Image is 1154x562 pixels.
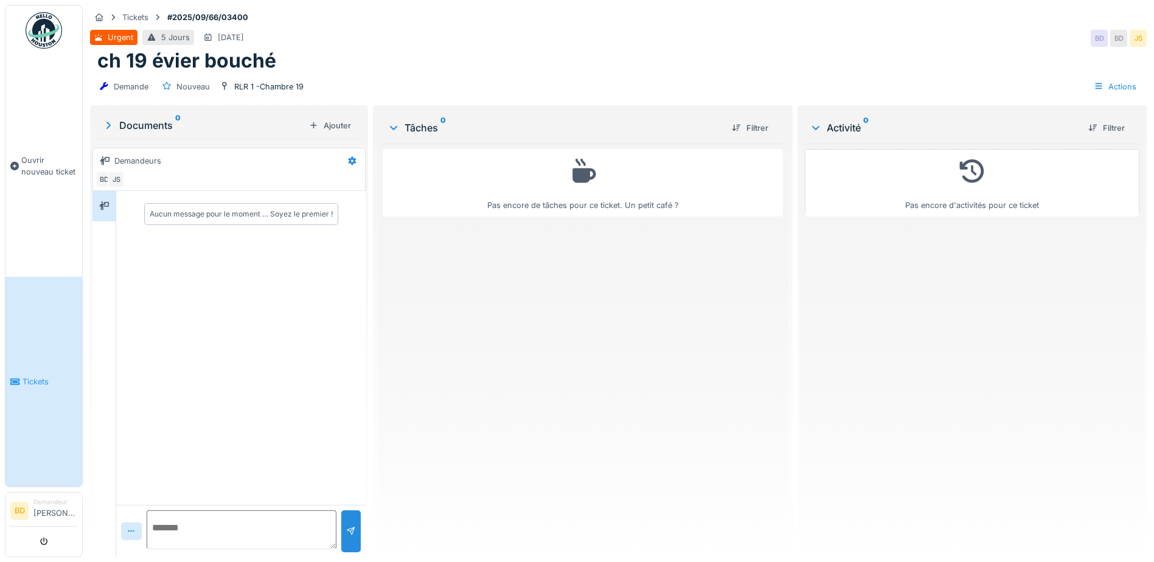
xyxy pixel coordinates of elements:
div: Pas encore d'activités pour ce ticket [813,154,1131,211]
div: Aucun message pour le moment … Soyez le premier ! [150,209,333,220]
div: Tâches [388,120,722,135]
strong: #2025/09/66/03400 [162,12,253,23]
div: BD [1091,30,1108,47]
a: Ouvrir nouveau ticket [5,55,82,277]
div: Nouveau [176,81,210,92]
div: Demandeur [33,498,77,507]
div: Demandeurs [114,155,161,167]
sup: 0 [863,120,869,135]
div: JS [1130,30,1147,47]
a: BD Demandeur[PERSON_NAME] [10,498,77,527]
div: 5 Jours [161,32,190,43]
div: Documents [102,118,304,133]
li: [PERSON_NAME] [33,498,77,524]
sup: 0 [175,118,181,133]
span: Ouvrir nouveau ticket [21,154,77,178]
div: Pas encore de tâches pour ce ticket. Un petit café ? [391,154,775,211]
sup: 0 [440,120,446,135]
div: BD [96,171,113,188]
div: Activité [810,120,1079,135]
div: [DATE] [218,32,244,43]
div: Demande [114,81,148,92]
div: Filtrer [727,120,773,136]
li: BD [10,502,29,520]
span: Tickets [23,376,77,387]
div: Filtrer [1083,120,1130,136]
div: JS [108,171,125,188]
div: RLR 1 -Chambre 19 [234,81,304,92]
div: Actions [1088,78,1142,95]
a: Tickets [5,277,82,487]
div: Urgent [108,32,133,43]
img: Badge_color-CXgf-gQk.svg [26,12,62,49]
div: BD [1110,30,1127,47]
h1: ch 19 évier bouché [97,49,276,72]
div: Ajouter [304,117,356,134]
div: Tickets [122,12,148,23]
